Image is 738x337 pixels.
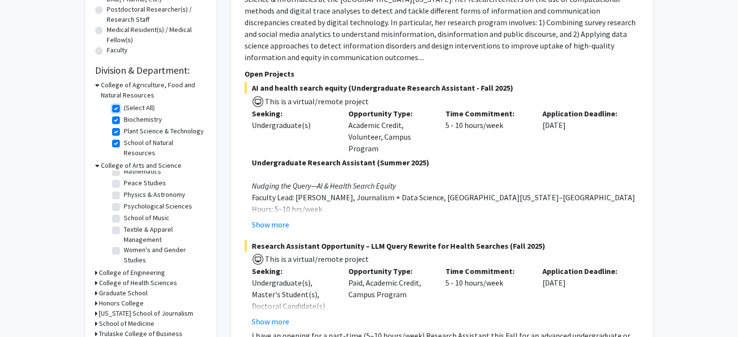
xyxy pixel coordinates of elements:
[252,204,322,214] span: Hours: 5~10 hrs/week
[124,190,185,200] label: Physics & Astronomy
[124,103,155,113] label: (Select All)
[99,278,177,288] h3: College of Health Sciences
[438,265,535,327] div: 5 - 10 hours/week
[264,96,369,106] span: This is a virtual/remote project
[7,293,41,330] iframe: Chat
[124,178,166,188] label: Peace Studies
[542,265,625,277] p: Application Deadline:
[445,265,528,277] p: Time Commitment:
[124,138,204,158] label: School of Natural Resources
[252,265,334,277] p: Seeking:
[252,219,289,230] button: Show more
[252,108,334,119] p: Seeking:
[252,277,334,335] div: Undergraduate(s), Master's Student(s), Doctoral Candidate(s) (PhD, MD, DMD, PharmD, etc.)
[124,166,161,177] label: Mathematics
[535,265,632,327] div: [DATE]
[99,308,193,319] h3: [US_STATE] School of Journalism
[535,108,632,154] div: [DATE]
[107,4,207,25] label: Postdoctoral Researcher(s) / Research Staff
[264,254,369,264] span: This is a virtual/remote project
[99,298,144,308] h3: Honors College
[245,82,640,94] span: AI and health search equity (Undergraduate Research Assistant - Fall 2025)
[101,160,181,171] h3: College of Arts and Science
[124,114,162,125] label: Biochemistry
[95,64,207,76] h2: Division & Department:
[107,25,207,45] label: Medical Resident(s) / Medical Fellow(s)
[252,181,396,191] em: Nudging the Query—AI & Health Search Equity
[124,225,204,245] label: Textile & Apparel Management
[124,245,204,265] label: Women's and Gender Studies
[252,158,429,167] strong: Undergraduate Research Assistant (Summer 2025)
[99,268,165,278] h3: College of Engineering
[252,316,289,327] button: Show more
[245,68,640,80] p: Open Projects
[341,108,438,154] div: Academic Credit, Volunteer, Campus Program
[341,265,438,327] div: Paid, Academic Credit, Campus Program
[252,119,334,131] div: Undergraduate(s)
[107,45,128,55] label: Faculty
[101,80,207,100] h3: College of Agriculture, Food and Natural Resources
[124,201,192,211] label: Psychological Sciences
[348,265,431,277] p: Opportunity Type:
[348,108,431,119] p: Opportunity Type:
[252,193,635,202] span: Faculty Lead: [PERSON_NAME], Journalism + Data Science, [GEOGRAPHIC_DATA][US_STATE]–[GEOGRAPHIC_D...
[124,126,204,136] label: Plant Science & Technology
[124,213,169,223] label: School of Music
[99,319,154,329] h3: School of Medicine
[542,108,625,119] p: Application Deadline:
[438,108,535,154] div: 5 - 10 hours/week
[445,108,528,119] p: Time Commitment:
[99,288,148,298] h3: Graduate School
[245,240,640,252] span: Research Assistant Opportunity – LLM Query Rewrite for Health Searches (Fall 2025)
